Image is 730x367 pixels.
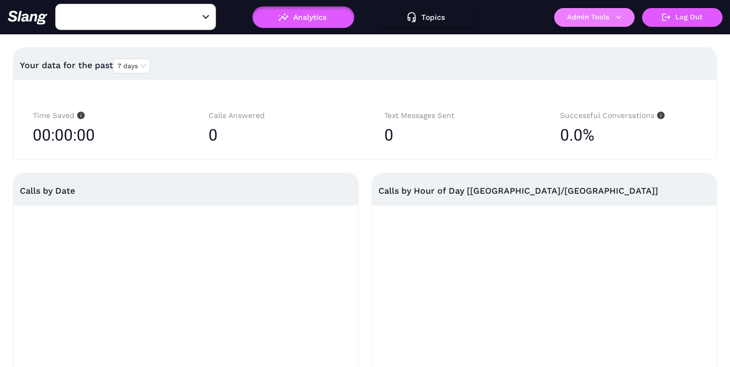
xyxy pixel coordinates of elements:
[378,173,710,208] div: Calls by Hour of Day [[GEOGRAPHIC_DATA]/[GEOGRAPHIC_DATA]]
[560,111,665,120] span: Successful Conversations
[75,112,85,119] span: info-circle
[20,53,710,78] div: Your data for the past
[384,109,522,122] div: Text Messages Sent
[252,6,354,28] button: Analytics
[554,8,635,27] button: Admin Tools
[199,11,212,24] button: Open
[117,59,146,73] span: 7 days
[208,109,346,122] div: Calls Answered
[252,13,354,20] a: Analytics
[8,10,48,25] img: 623511267c55cb56e2f2a487_logo2.png
[376,6,478,28] button: Topics
[654,112,665,119] span: info-circle
[384,126,393,144] span: 0
[33,122,95,149] span: 00:00:00
[642,8,722,27] button: Log Out
[560,122,594,149] span: 0.0%
[20,173,352,208] div: Calls by Date
[33,111,85,120] span: Time Saved
[208,126,218,144] span: 0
